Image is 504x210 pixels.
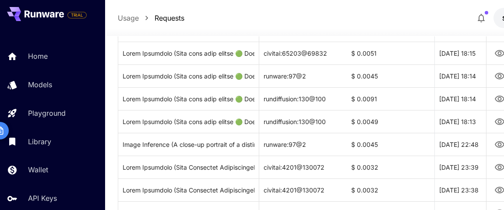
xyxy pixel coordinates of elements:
p: Library [28,136,51,147]
div: rundiffusion:130@100 [259,87,347,110]
p: API Keys [28,193,57,203]
div: civitai:4201@130072 [259,156,347,178]
div: $ 0.0045 [347,133,434,156]
div: civitai:4201@130072 [259,178,347,201]
div: runware:97@2 [259,133,347,156]
p: Wallet [28,164,48,175]
a: Usage [118,13,139,23]
div: $ 0.0091 [347,87,434,110]
div: Click to copy prompt [123,179,255,201]
div: Click to copy prompt [123,42,255,64]
span: Add your payment card to enable full platform functionality. [67,10,87,20]
a: Requests [155,13,184,23]
div: Click to copy prompt [123,156,255,178]
p: Playground [28,108,66,118]
div: Click to copy prompt [123,110,255,133]
p: Home [28,51,48,61]
div: Click to copy prompt [123,88,255,110]
div: civitai:65203@69832 [259,42,347,64]
div: $ 0.0045 [347,64,434,87]
div: $ 0.0032 [347,178,434,201]
span: TRIAL [68,12,86,18]
nav: breadcrumb [118,13,184,23]
div: $ 0.0049 [347,110,434,133]
p: Models [28,79,52,90]
div: rundiffusion:130@100 [259,110,347,133]
div: runware:97@2 [259,64,347,87]
div: $ 0.0051 [347,42,434,64]
div: Click to copy prompt [123,133,255,156]
div: $ 0.0032 [347,156,434,178]
div: Click to copy prompt [123,65,255,87]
